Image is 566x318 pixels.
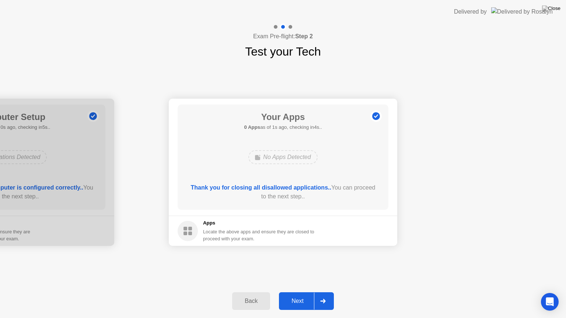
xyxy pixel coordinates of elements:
h5: Apps [203,219,315,227]
div: Delivered by [454,7,487,16]
div: Open Intercom Messenger [541,293,559,311]
b: Step 2 [295,33,313,39]
h5: as of 1s ago, checking in4s.. [244,124,322,131]
button: Next [279,292,334,310]
h1: Your Apps [244,110,322,124]
b: Thank you for closing all disallowed applications.. [191,184,331,191]
div: Back [234,298,268,304]
div: No Apps Detected [248,150,317,164]
button: Back [232,292,270,310]
b: 0 Apps [244,124,260,130]
img: Delivered by Rosalyn [491,7,553,16]
div: You can proceed to the next step.. [188,183,378,201]
h4: Exam Pre-flight: [253,32,313,41]
div: Next [281,298,314,304]
h1: Test your Tech [245,43,321,60]
div: Locate the above apps and ensure they are closed to proceed with your exam. [203,228,315,242]
img: Close [542,6,560,11]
